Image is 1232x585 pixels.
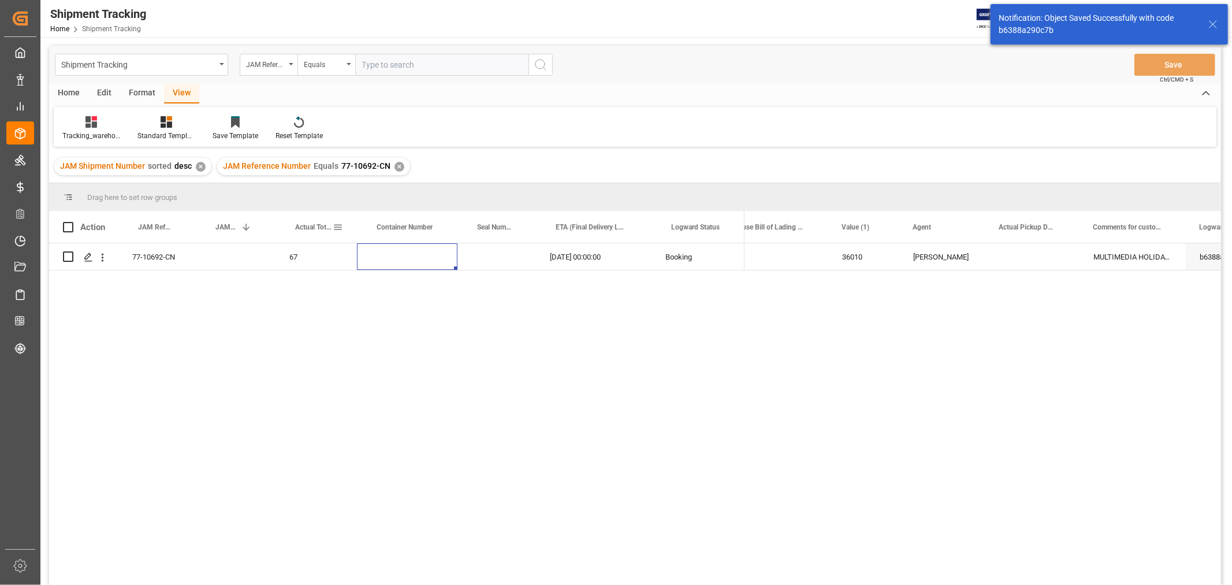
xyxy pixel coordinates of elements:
[88,84,120,103] div: Edit
[50,5,146,23] div: Shipment Tracking
[276,131,323,141] div: Reset Template
[80,222,105,232] div: Action
[665,244,731,271] div: Booking
[671,223,720,231] span: Logward Status
[977,9,1017,29] img: Exertis%20JAM%20-%20Email%20Logo.jpg_1722504956.jpg
[62,131,120,141] div: Tracking_warehouse 1
[120,84,164,103] div: Format
[174,161,192,171] span: desc
[913,223,931,231] span: Agent
[556,223,627,231] span: ETA (Final Delivery Location)
[60,161,145,171] span: JAM Shipment Number
[246,57,285,70] div: JAM Reference Number
[842,223,869,231] span: Value (1)
[341,161,390,171] span: 77-10692-CN
[304,57,343,70] div: Equals
[999,223,1055,231] span: Actual Pickup Date (Origin)
[1093,223,1161,231] span: Comments for customers ([PERSON_NAME])
[215,223,236,231] span: JAM Shipment Number
[297,54,355,76] button: open menu
[314,161,338,171] span: Equals
[394,162,404,172] div: ✕
[240,54,297,76] button: open menu
[1160,75,1193,84] span: Ctrl/CMD + S
[49,243,745,271] div: Press SPACE to select this row.
[377,223,433,231] span: Container Number
[138,223,172,231] span: JAM Reference Number
[223,161,311,171] span: JAM Reference Number
[536,243,652,270] div: [DATE] 00:00:00
[118,243,196,270] div: 77-10692-CN
[137,131,195,141] div: Standard Templates
[61,57,215,71] div: Shipment Tracking
[1080,243,1186,270] div: MULTIMEDIA HOLIDAY 2025
[295,223,333,231] span: Actual Total Number of Cartons
[213,131,258,141] div: Save Template
[164,84,199,103] div: View
[1134,54,1215,76] button: Save
[913,244,972,271] div: [PERSON_NAME]
[49,84,88,103] div: Home
[999,12,1197,36] div: Notification: Object Saved Successfully with code b6388a290c7b
[528,54,553,76] button: search button
[355,54,528,76] input: Type to search
[87,193,177,202] span: Drag here to set row groups
[148,161,172,171] span: sorted
[196,162,206,172] div: ✕
[50,25,69,33] a: Home
[477,223,512,231] span: Seal Number
[734,223,803,231] span: House Bill of Lading Number
[276,243,357,270] div: 67
[828,243,899,270] div: 36010
[55,54,228,76] button: open menu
